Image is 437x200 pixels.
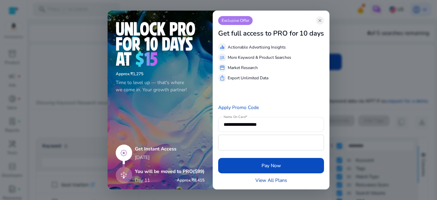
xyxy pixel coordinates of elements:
[220,55,225,60] span: manage_search
[220,75,225,81] span: ios_share
[255,177,287,184] a: View All Plans
[218,158,324,173] button: Pay Now
[224,115,245,119] mat-label: Name On Card
[135,177,150,184] p: Day 11
[135,146,205,152] h5: Get Instant Access
[116,71,205,76] h6: ₹1,275
[135,169,205,175] h5: You will be moved to PRO
[222,136,320,149] iframe: Secure card payment input frame
[228,75,268,81] p: Export Unlimited Data
[135,154,205,161] p: [DATE]
[220,44,225,50] span: equalizer
[116,71,130,77] span: Approx.
[228,44,286,50] p: Actionable Advertising Insights
[193,168,205,175] span: ($99)
[218,104,259,111] a: Apply Promo Code
[218,29,298,38] h3: Get full access to PRO for
[218,16,253,25] p: Exclusive Offer
[116,79,205,93] p: Time to level up — that's where we come in. Your growth partner!
[317,18,323,23] span: close
[177,177,192,183] span: Approx.
[220,65,225,70] span: storefront
[262,162,281,169] span: Pay Now
[228,54,291,61] p: More Keyword & Product Searches
[299,29,324,38] h3: 10 days
[228,65,258,71] p: Market Research
[177,178,205,183] h6: ₹8,415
